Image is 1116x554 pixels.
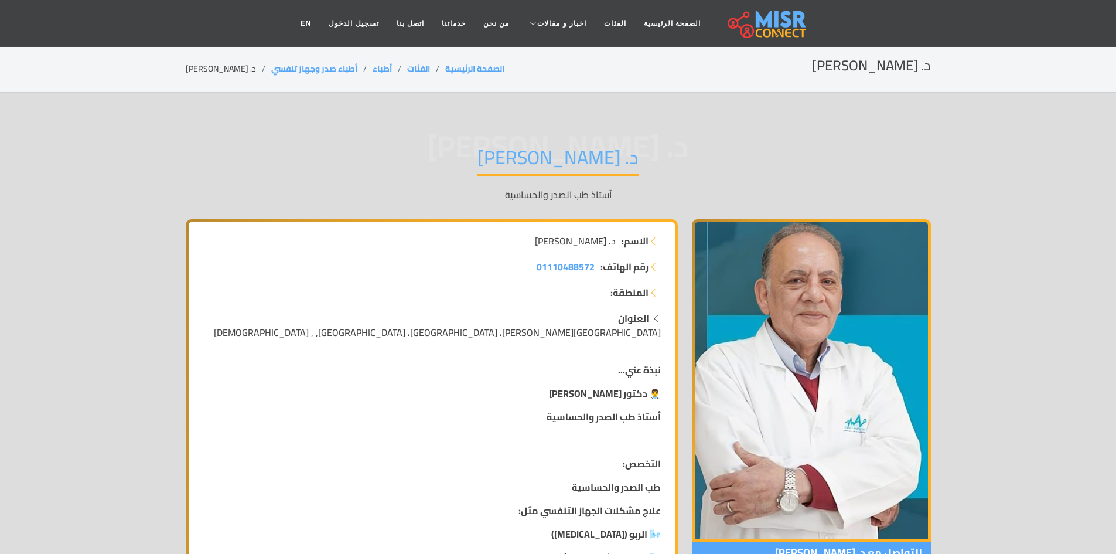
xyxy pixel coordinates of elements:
p: أستاذ طب الصدر والحساسية [186,188,931,202]
a: الفئات [407,61,430,76]
a: اخبار و مقالات [518,12,595,35]
h1: د. [PERSON_NAME] [477,146,639,176]
h2: د. [PERSON_NAME] [812,57,931,74]
strong: رقم الهاتف: [600,260,649,274]
img: د. محمد فراج [692,219,931,542]
strong: 👨‍⚕️ دكتور [PERSON_NAME] [549,385,661,402]
strong: الاسم: [622,234,649,248]
strong: طب الصدر والحساسية [572,478,661,496]
a: خدماتنا [433,12,475,35]
a: تسجيل الدخول [320,12,387,35]
a: 01110488572 [537,260,595,274]
strong: التخصص: [623,455,661,473]
strong: 🌬️ الربو ([MEDICAL_DATA]) [551,525,661,543]
a: الصفحة الرئيسية [445,61,504,76]
strong: علاج مشكلات الجهاز التنفسي مثل: [518,502,661,519]
strong: المنطقة: [610,286,649,300]
strong: أستاذ طب الصدر والحساسية [547,408,661,426]
img: main.misr_connect [728,9,806,38]
span: [GEOGRAPHIC_DATA][PERSON_NAME]، [GEOGRAPHIC_DATA]، [GEOGRAPHIC_DATA], , [DEMOGRAPHIC_DATA] [214,324,661,341]
a: أطباء صدر وجهاز تنفسي [271,61,357,76]
a: أطباء [373,61,392,76]
span: اخبار و مقالات [537,18,586,29]
li: د. [PERSON_NAME] [186,63,271,75]
a: من نحن [475,12,518,35]
a: اتصل بنا [388,12,433,35]
strong: نبذة عني... [618,361,661,379]
a: الفئات [595,12,635,35]
strong: العنوان [618,310,649,327]
span: د. [PERSON_NAME] [535,234,616,248]
a: EN [292,12,320,35]
a: الصفحة الرئيسية [635,12,709,35]
span: 01110488572 [537,258,595,276]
